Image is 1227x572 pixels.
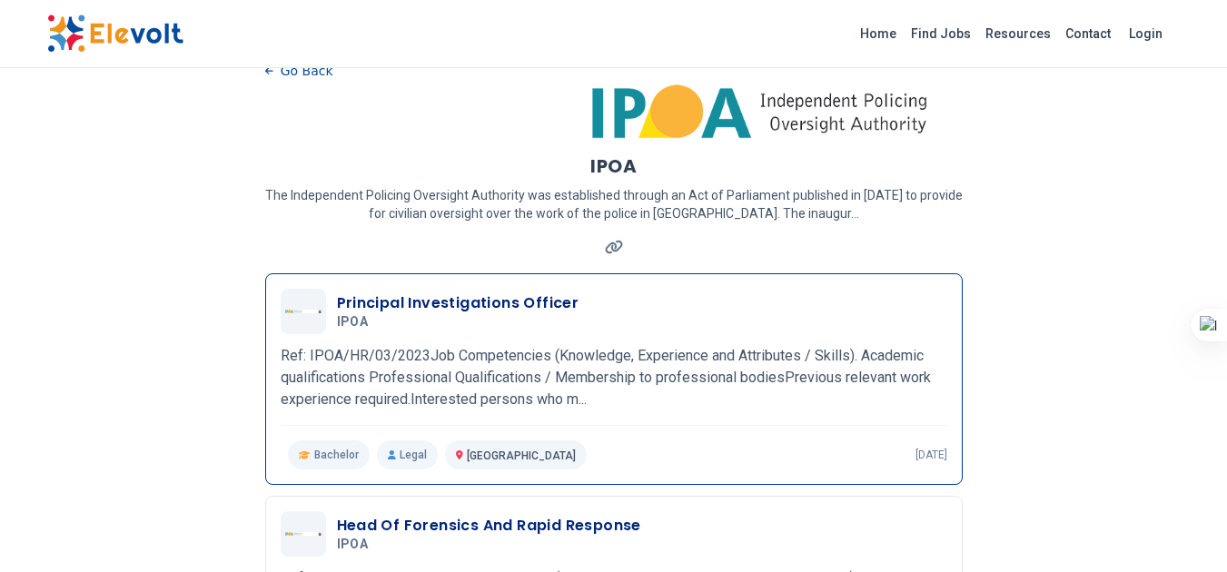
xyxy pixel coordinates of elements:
[265,186,963,222] p: The Independent Policing Oversight Authority was established through an Act of Parliament publish...
[590,153,637,179] h1: IPOA
[281,345,947,410] p: Ref: IPOA/HR/03/2023Job Competencies (Knowledge, Experience and Attributes / Skills). Academic qu...
[281,289,947,469] a: IPOAPrincipal Investigations OfficerIPOARef: IPOA/HR/03/2023Job Competencies (Knowledge, Experien...
[853,19,904,48] a: Home
[1136,485,1227,572] iframe: Chat Widget
[1118,15,1173,52] a: Login
[337,515,641,537] h3: Head Of Forensics And Rapid Response
[978,19,1058,48] a: Resources
[265,57,333,84] button: Go Back
[47,15,183,53] img: Elevolt
[314,448,359,462] span: Bachelor
[285,532,322,535] img: IPOA
[337,537,368,553] span: IPOA
[904,19,978,48] a: Find Jobs
[337,292,579,314] h3: Principal Investigations Officer
[337,314,368,330] span: IPOA
[915,448,947,462] p: [DATE]
[377,440,438,469] p: Legal
[1058,19,1118,48] a: Contact
[467,449,576,462] span: [GEOGRAPHIC_DATA]
[285,310,322,312] img: IPOA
